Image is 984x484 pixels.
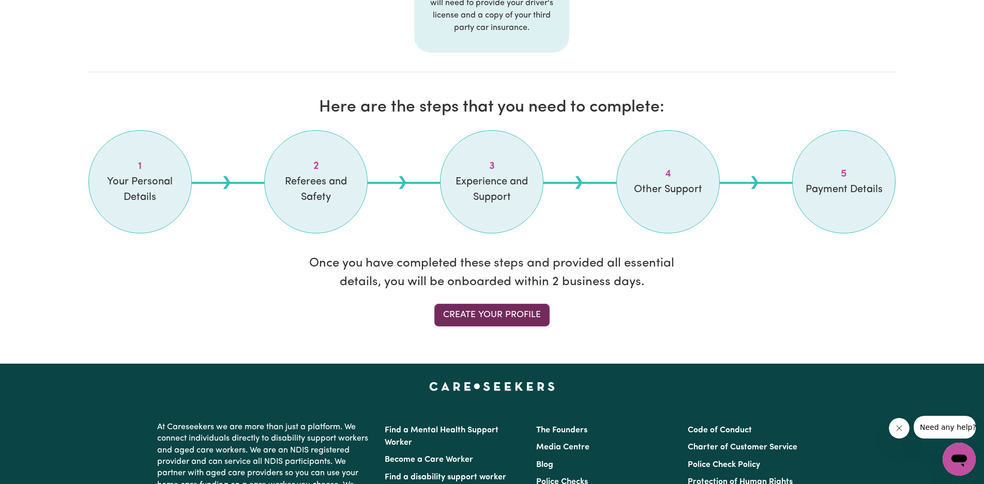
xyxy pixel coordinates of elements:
p: Once you have completed these steps and provided all essential details, you will be onboarded wit... [293,254,691,291]
iframe: Message from company [914,416,976,439]
a: Create your profile [434,304,550,326]
span: Step 1 [101,159,179,174]
span: Step 3 [453,159,531,174]
a: Media Centre [536,443,589,451]
span: Your Personal Details [101,174,179,205]
a: Charter of Customer Service [688,443,797,451]
a: Become a Care Worker [385,456,473,464]
span: Other Support [629,182,707,197]
span: Need any help? [6,7,63,15]
a: Find a Mental Health Support Worker [385,426,498,447]
span: Step 4 [629,166,707,182]
span: Step 2 [277,159,355,174]
a: Careseekers home page [429,382,555,391]
a: Code of Conduct [688,426,752,434]
span: Experience and Support [453,174,531,205]
a: Blog [536,461,553,469]
span: Referees and Safety [277,174,355,205]
iframe: Button to launch messaging window [943,443,976,476]
a: Find a disability support worker [385,473,506,481]
iframe: Close message [889,418,910,439]
a: Police Check Policy [688,461,760,469]
span: Payment Details [805,182,883,197]
span: Step 5 [805,166,883,182]
a: The Founders [536,426,587,434]
h2: Here are the steps that you need to complete: [88,98,896,117]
